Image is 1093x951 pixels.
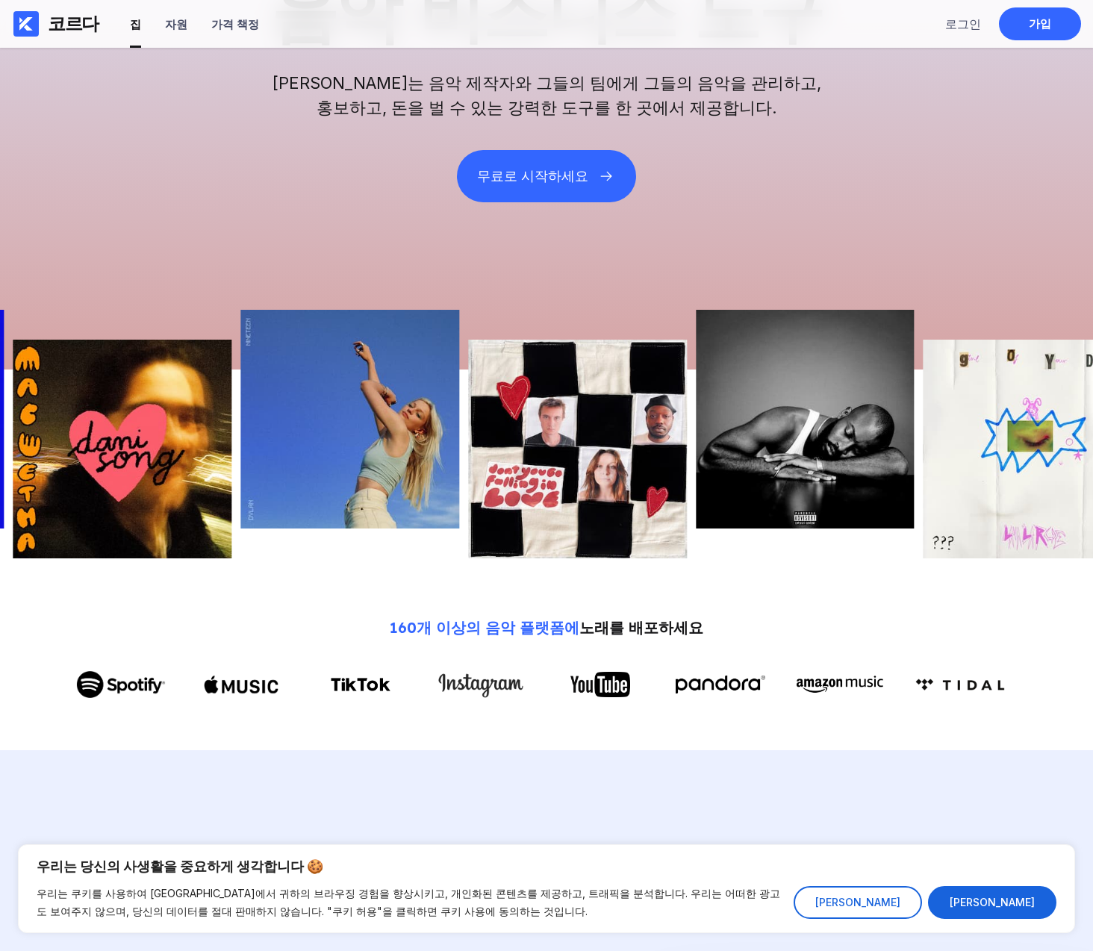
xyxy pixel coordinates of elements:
[928,886,1056,919] button: 쿠키 허용
[457,150,636,202] button: 무료로 시작하세요
[13,340,232,558] img: 작가의 사진
[130,17,141,32] div: 집
[1029,16,1051,31] div: 가입
[696,310,915,528] img: 작가의 사진
[468,340,687,558] img: 작가의 사진
[331,678,390,692] img: 틱톡
[794,886,922,919] button: 쿠키 설정
[390,618,579,637] span: 160개 이상의 음악 플랫폼에
[211,17,259,32] div: 가격 책정
[48,12,99,36] div: 코르다
[945,16,981,33] div: 로그인
[263,71,830,120] h2: [PERSON_NAME]는 음악 제작자와 그들의 팀에게 그들의 음악을 관리하고, 홍보하고, 돈을 벌 수 있는 강력한 도구를 한 곳에서 제공합니다.
[477,169,588,184] div: 무료로 시작하세요
[570,672,630,696] img: 유튜브
[37,885,782,920] p: 우리는 쿠키를 사용하여 [GEOGRAPHIC_DATA]에서 귀하의 브라우징 경험을 향상시키고, 개인화된 콘텐츠를 제공하고, 트래픽을 분석합니다. 우리는 어떠한 광고도 보여주지...
[37,858,1056,876] p: 우리는 당신의 사생활을 중요하게 생각합니다 🍪
[999,7,1081,40] a: 가입
[795,672,885,696] img: 아마존
[204,664,278,705] img: Apple Music
[165,17,187,32] div: 자원
[76,671,166,698] img: 스포티파이
[240,310,459,528] img: 작가의 사진
[915,679,1005,691] img: 아마존
[436,669,526,701] img: 인스타그램
[676,676,765,693] img: 판도라
[390,618,703,638] div: 노래를 배포하세요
